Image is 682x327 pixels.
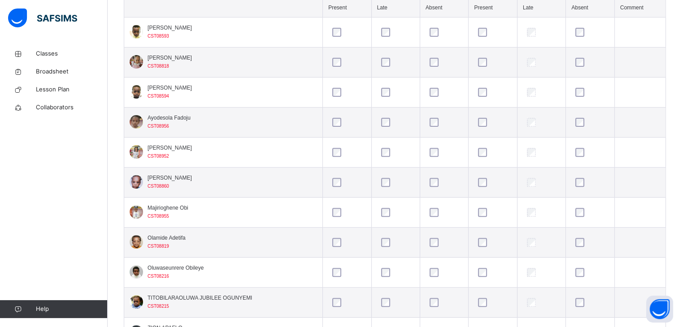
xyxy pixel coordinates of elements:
[36,103,108,112] span: Collaborators
[148,294,252,302] span: TITOBILARAOLUWA JUBILEE OGUNYEMI
[148,154,169,159] span: CST08952
[148,84,192,92] span: [PERSON_NAME]
[36,49,108,58] span: Classes
[148,174,192,182] span: [PERSON_NAME]
[148,114,191,122] span: Ayodesola Fadoju
[148,204,188,212] span: Majirioghene Obi
[36,85,108,94] span: Lesson Plan
[8,9,77,27] img: safsims
[148,274,169,279] span: CST08216
[148,184,169,189] span: CST08860
[148,94,169,99] span: CST08594
[148,64,169,69] span: CST08818
[148,264,204,272] span: Oluwaseunrere Obileye
[148,54,192,62] span: [PERSON_NAME]
[148,24,192,32] span: [PERSON_NAME]
[148,144,192,152] span: [PERSON_NAME]
[148,244,169,249] span: CST08819
[36,305,107,314] span: Help
[148,234,186,242] span: Olamide Adetifa
[148,124,169,129] span: CST08956
[148,34,169,39] span: CST08593
[148,214,169,219] span: CST08955
[646,296,673,323] button: Open asap
[36,67,108,76] span: Broadsheet
[148,304,169,309] span: CST08215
